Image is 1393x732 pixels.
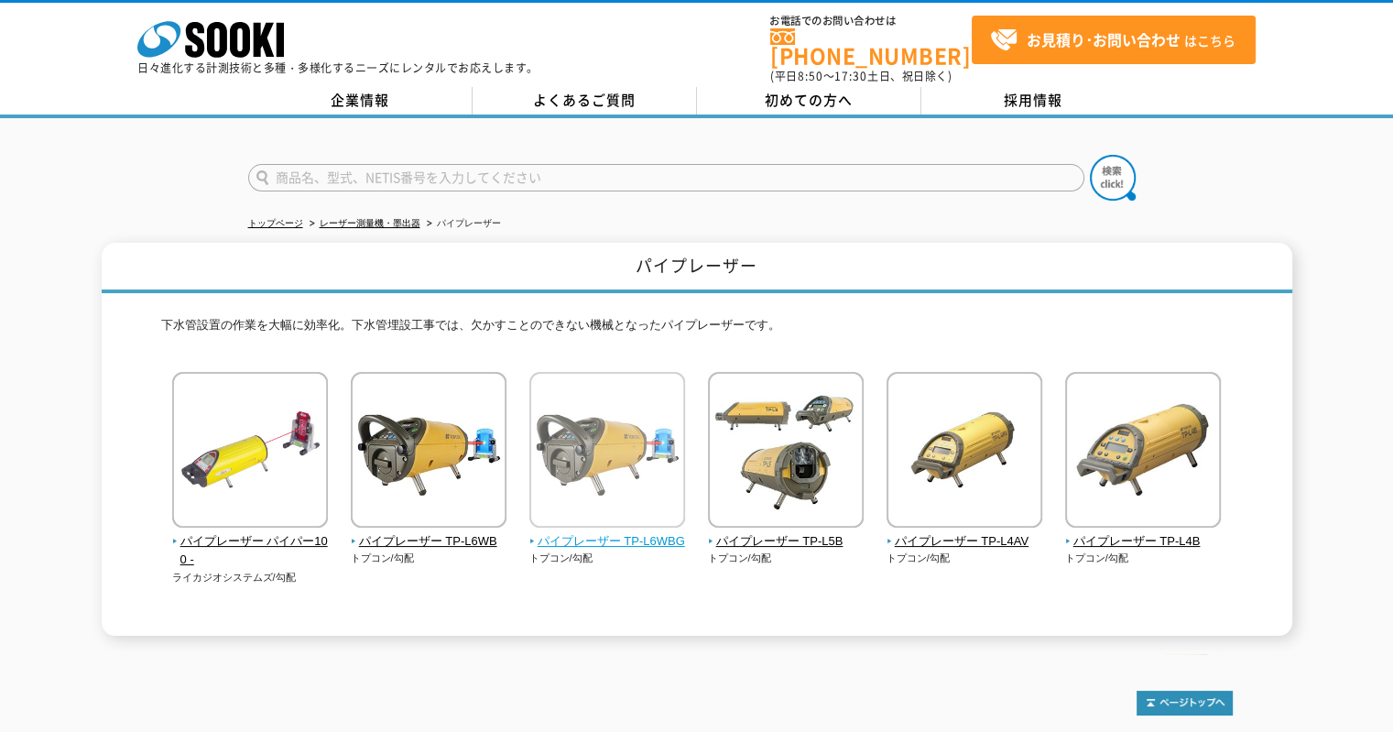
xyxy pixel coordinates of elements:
[1065,515,1222,552] a: パイプレーザー TP-L4B
[770,28,972,66] a: [PHONE_NUMBER]
[887,532,1043,552] span: パイプレーザー TP-L4AV
[351,515,507,552] a: パイプレーザー TP-L6WB
[137,62,539,73] p: 日々進化する計測技術と多種・多様化するニーズにレンタルでお応えします。
[990,27,1235,54] span: はこちら
[351,551,507,566] p: トプコン/勾配
[1090,155,1136,201] img: btn_search.png
[423,214,501,234] li: パイプレーザー
[529,515,686,552] a: パイプレーザー TP-L6WBG
[320,218,420,228] a: レーザー測量機・墨出器
[172,570,329,585] p: ライカジオシステムズ/勾配
[887,372,1042,532] img: パイプレーザー TP-L4AV
[770,68,952,84] span: (平日 ～ 土日、祝日除く)
[248,87,473,115] a: 企業情報
[1137,691,1233,716] img: トップページへ
[248,218,303,228] a: トップページ
[1027,28,1181,50] strong: お見積り･お問い合わせ
[770,16,972,27] span: お電話でのお問い合わせは
[529,372,685,532] img: パイプレーザー TP-L6WBG
[1065,372,1221,532] img: パイプレーザー TP-L4B
[921,87,1146,115] a: 採用情報
[473,87,697,115] a: よくあるご質問
[1065,551,1222,566] p: トプコン/勾配
[529,551,686,566] p: トプコン/勾配
[798,68,823,84] span: 8:50
[887,515,1043,552] a: パイプレーザー TP-L4AV
[172,372,328,532] img: パイプレーザー パイパー100 -
[697,87,921,115] a: 初めての方へ
[708,515,865,552] a: パイプレーザー TP-L5B
[248,164,1084,191] input: 商品名、型式、NETIS番号を入力してください
[161,316,1233,344] p: 下水管設置の作業を大幅に効率化。下水管埋設工事では、欠かすことのできない機械となったパイプレーザーです。
[972,16,1256,64] a: お見積り･お問い合わせはこちら
[1065,532,1222,552] span: パイプレーザー TP-L4B
[351,372,506,532] img: パイプレーザー TP-L6WB
[708,532,865,552] span: パイプレーザー TP-L5B
[887,551,1043,566] p: トプコン/勾配
[172,532,329,571] span: パイプレーザー パイパー100 -
[765,90,853,110] span: 初めての方へ
[172,515,329,570] a: パイプレーザー パイパー100 -
[834,68,867,84] span: 17:30
[351,532,507,552] span: パイプレーザー TP-L6WB
[708,372,864,532] img: パイプレーザー TP-L5B
[708,551,865,566] p: トプコン/勾配
[102,243,1292,293] h1: パイプレーザー
[529,532,686,552] span: パイプレーザー TP-L6WBG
